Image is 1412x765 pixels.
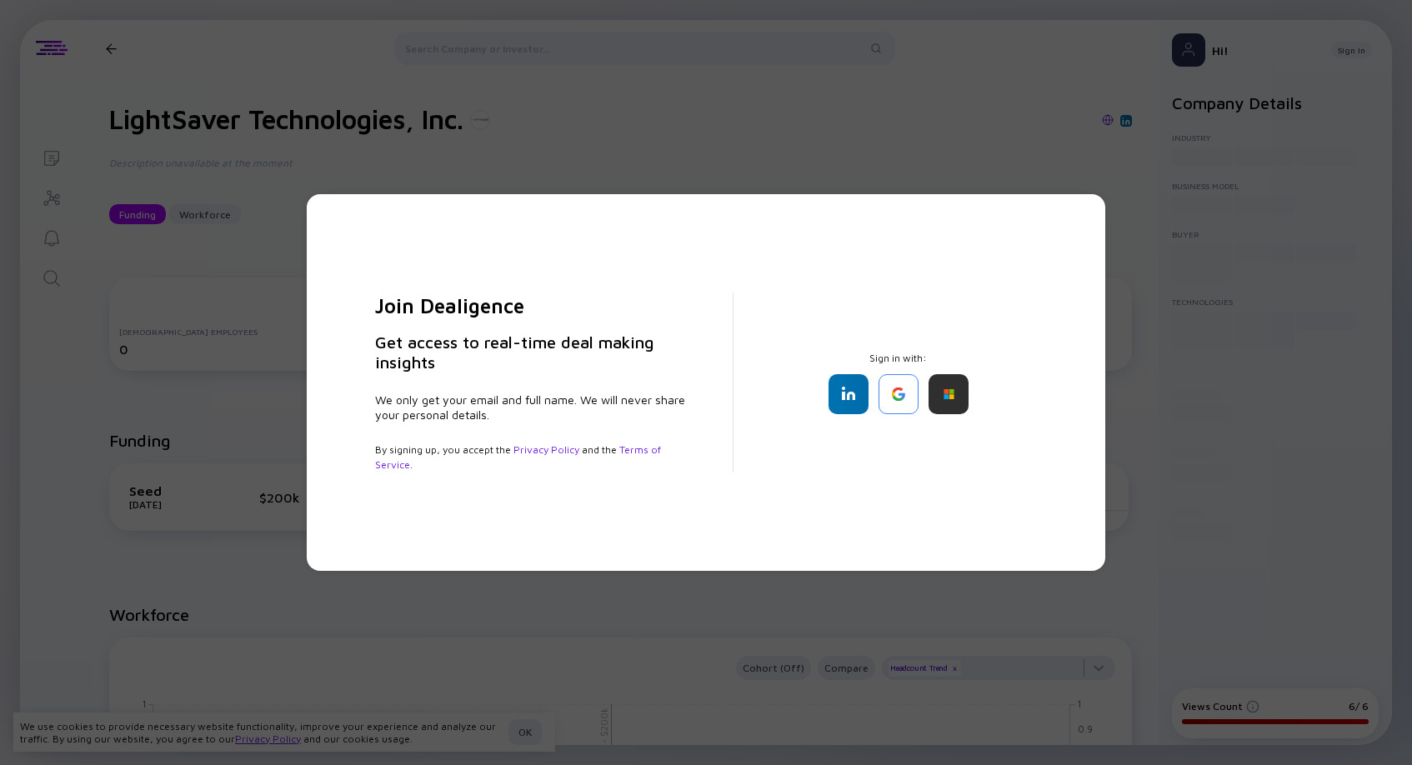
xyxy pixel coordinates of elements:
[774,352,1024,414] div: Sign in with:
[375,292,693,319] h2: Join Dealigence
[375,442,693,472] div: By signing up, you accept the and the .
[375,392,693,422] div: We only get your email and full name. We will never share your personal details.
[375,332,693,372] h3: Get access to real-time deal making insights
[513,443,579,456] a: Privacy Policy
